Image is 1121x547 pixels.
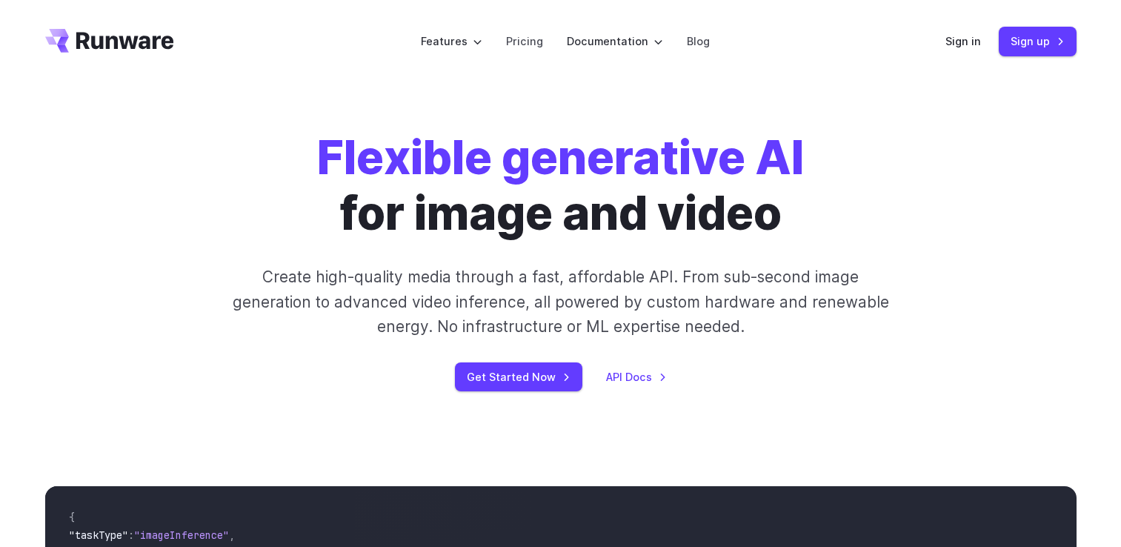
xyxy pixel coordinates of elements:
a: Pricing [506,33,543,50]
span: "taskType" [69,528,128,542]
h1: for image and video [317,130,804,241]
span: : [128,528,134,542]
span: { [69,511,75,524]
a: Sign in [945,33,981,50]
a: Go to / [45,29,174,53]
label: Documentation [567,33,663,50]
span: , [229,528,235,542]
a: API Docs [606,368,667,385]
span: "imageInference" [134,528,229,542]
a: Sign up [999,27,1077,56]
label: Features [421,33,482,50]
strong: Flexible generative AI [317,130,804,185]
p: Create high-quality media through a fast, affordable API. From sub-second image generation to adv... [230,265,891,339]
a: Blog [687,33,710,50]
a: Get Started Now [455,362,582,391]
